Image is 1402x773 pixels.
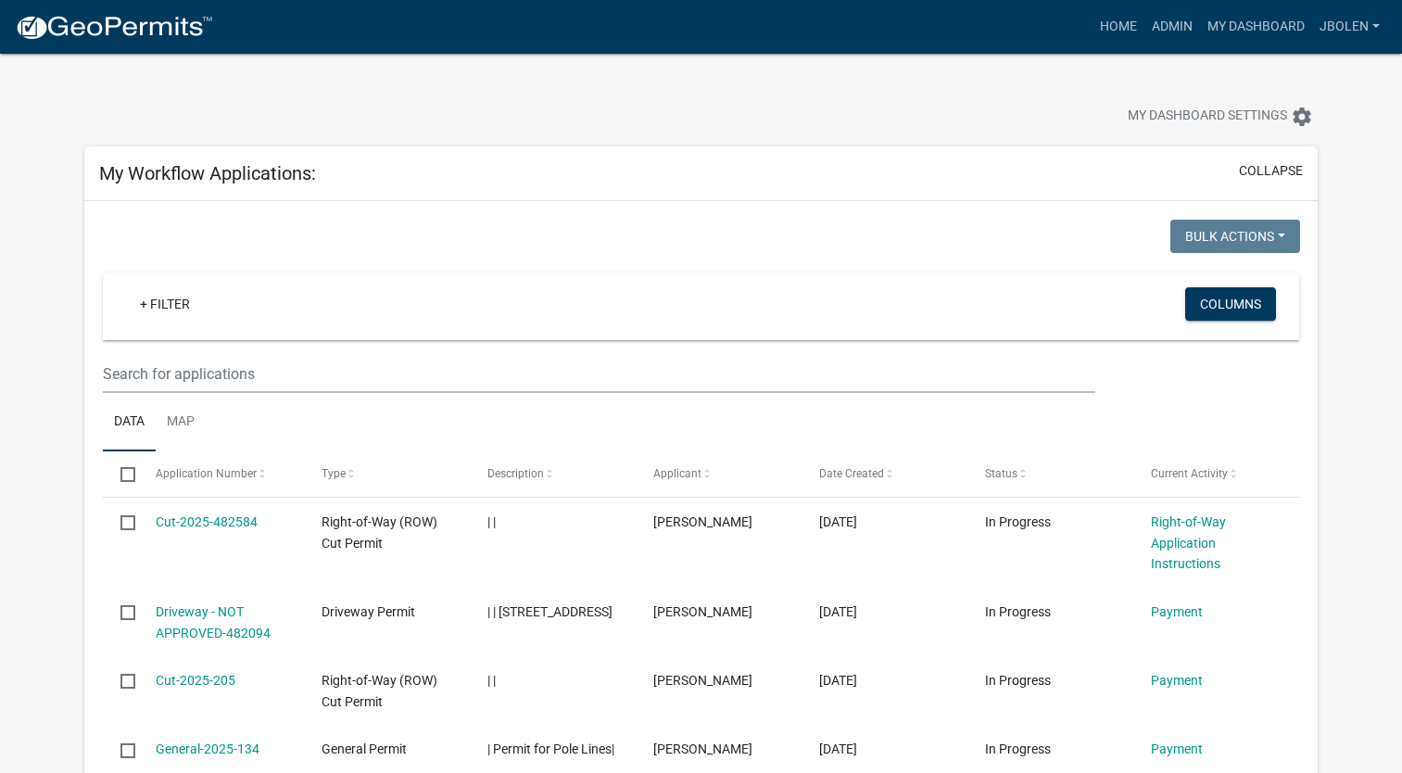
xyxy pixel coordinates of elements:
[1133,451,1299,496] datatable-header-cell: Current Activity
[653,604,752,619] span: Jennifer Bolen
[1151,604,1203,619] a: Payment
[819,514,857,529] span: 09/23/2025
[1185,287,1276,321] button: Columns
[985,673,1051,688] span: In Progress
[653,673,752,688] span: Jennifer Bolen
[1151,467,1228,480] span: Current Activity
[1170,220,1300,253] button: Bulk Actions
[487,514,496,529] span: | |
[1291,106,1313,128] i: settings
[470,451,636,496] datatable-header-cell: Description
[487,604,613,619] span: | | 5715 N CLINTON ST
[985,604,1051,619] span: In Progress
[653,467,701,480] span: Applicant
[636,451,802,496] datatable-header-cell: Applicant
[138,451,304,496] datatable-header-cell: Application Number
[125,287,205,321] a: + Filter
[322,741,407,756] span: General Permit
[156,514,258,529] a: Cut-2025-482584
[156,393,206,452] a: Map
[487,467,544,480] span: Description
[322,673,437,709] span: Right-of-Way (ROW) Cut Permit
[322,604,415,619] span: Driveway Permit
[985,467,1017,480] span: Status
[1312,9,1387,44] a: jbolen
[1200,9,1312,44] a: My Dashboard
[156,673,235,688] a: Cut-2025-205
[819,673,857,688] span: 09/22/2025
[985,514,1051,529] span: In Progress
[1239,161,1303,181] button: collapse
[103,393,156,452] a: Data
[653,741,752,756] span: Jennifer Bolen
[103,451,138,496] datatable-header-cell: Select
[819,741,857,756] span: 09/22/2025
[1128,106,1287,128] span: My Dashboard Settings
[156,741,259,756] a: General-2025-134
[304,451,470,496] datatable-header-cell: Type
[819,467,884,480] span: Date Created
[985,741,1051,756] span: In Progress
[487,741,614,756] span: | Permit for Pole Lines|
[1093,9,1144,44] a: Home
[1151,741,1203,756] a: Payment
[1151,514,1226,572] a: Right-of-Way Application Instructions
[819,604,857,619] span: 09/22/2025
[1144,9,1200,44] a: Admin
[322,467,346,480] span: Type
[99,162,316,184] h5: My Workflow Applications:
[487,673,496,688] span: | |
[1113,98,1328,134] button: My Dashboard Settingssettings
[1151,673,1203,688] a: Payment
[322,514,437,551] span: Right-of-Way (ROW) Cut Permit
[156,467,257,480] span: Application Number
[156,604,271,640] a: Driveway - NOT APPROVED-482094
[802,451,967,496] datatable-header-cell: Date Created
[103,355,1095,393] input: Search for applications
[967,451,1133,496] datatable-header-cell: Status
[653,514,752,529] span: Jennifer Bolen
